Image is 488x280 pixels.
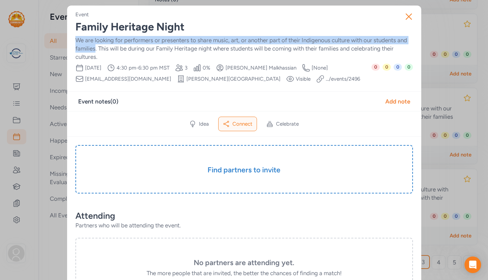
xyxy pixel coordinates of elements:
span: Celebrate [276,120,299,127]
span: 0 [405,64,413,71]
span: 0 [371,64,380,71]
span: 0 % [203,64,210,71]
div: Attending [75,210,413,221]
div: We are looking for performers or presenters to share music, art, or another part of their Indigen... [75,36,413,61]
span: 3 [185,64,187,71]
span: [EMAIL_ADDRESS][DOMAIN_NAME] [85,75,171,82]
div: Event [75,11,89,18]
span: 4:30 pm - 6:30 pm MST [117,64,169,71]
span: 0 [383,64,391,71]
span: Idea [199,120,209,127]
span: Visible [296,75,311,82]
span: [DATE] [85,64,101,71]
a: .../events/2496 [326,75,360,82]
div: Add note [385,97,410,106]
div: The more people that are invited, the better the chances of finding a match! [93,269,396,277]
div: Open Intercom Messenger [464,256,481,273]
span: [None] [312,64,328,71]
div: Event notes ( 0 ) [78,97,118,106]
h3: Find partners to invite [93,165,396,175]
h3: No partners are attending yet. [93,258,396,268]
div: Partners who will be attending the event. [75,221,413,229]
span: 0 [394,64,402,71]
span: [PERSON_NAME][GEOGRAPHIC_DATA] [186,75,280,82]
div: Family Heritage Night [75,21,413,33]
span: [PERSON_NAME] Malkhassian [225,64,296,71]
span: Connect [232,120,252,127]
